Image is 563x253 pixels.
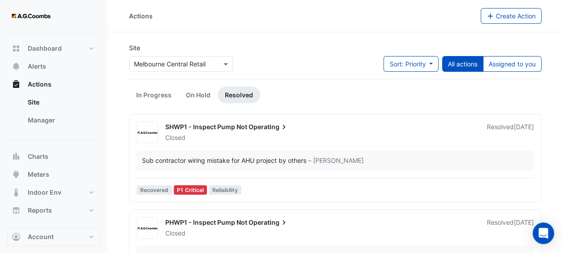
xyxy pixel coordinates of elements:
a: Site [21,93,100,111]
button: All actions [442,56,483,72]
button: Account [7,228,100,246]
span: Meters [28,170,49,179]
a: In Progress [129,87,179,103]
img: AG Coombs [137,224,158,233]
button: Actions [7,75,100,93]
div: Actions [129,11,153,21]
span: Operating [249,122,288,131]
app-icon: Meters [12,170,21,179]
span: Recovered [137,185,172,195]
label: Site [129,43,140,52]
app-icon: Reports [12,206,21,215]
span: Closed [165,134,185,141]
span: Reliability [209,185,241,195]
div: Resolved [487,218,534,238]
app-icon: Alerts [12,62,21,71]
div: Open Intercom Messenger [533,222,554,244]
span: Create Action [496,12,536,20]
span: PHWP1 - Inspect Pump Not [165,218,247,226]
span: Charts [28,152,48,161]
img: AG Coombs [137,128,158,137]
button: Create Action [481,8,542,24]
button: Dashboard [7,39,100,57]
div: Resolved [487,122,534,142]
span: Reports [28,206,52,215]
button: Alerts [7,57,100,75]
span: SHWP1 - Inspect Pump Not [165,123,247,131]
span: Account [28,232,54,241]
a: Resolved [218,87,260,103]
a: On Hold [179,87,218,103]
app-icon: Dashboard [12,44,21,53]
span: Indoor Env [28,188,61,197]
span: – [PERSON_NAME] [308,156,364,165]
span: Wed 16-Jul-2025 12:00 AEST [514,218,534,226]
span: Actions [28,80,52,89]
span: Operating [249,218,288,227]
button: Charts [7,148,100,166]
button: Sort: Priority [383,56,438,72]
div: Sub contractor wiring mistake for AHU project by others [142,156,306,165]
span: Sort: Priority [389,60,425,68]
span: Wed 16-Jul-2025 12:00 AEST [514,123,534,131]
div: Actions [7,93,100,133]
button: Meters [7,166,100,183]
a: Manager [21,111,100,129]
span: Closed [165,229,185,237]
button: Reports [7,201,100,219]
app-icon: Charts [12,152,21,161]
img: Company Logo [11,7,51,25]
span: Dashboard [28,44,62,53]
span: Alerts [28,62,46,71]
app-icon: Indoor Env [12,188,21,197]
div: P1 Critical [174,185,207,195]
app-icon: Actions [12,80,21,89]
button: Assigned to you [483,56,542,72]
button: Indoor Env [7,183,100,201]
